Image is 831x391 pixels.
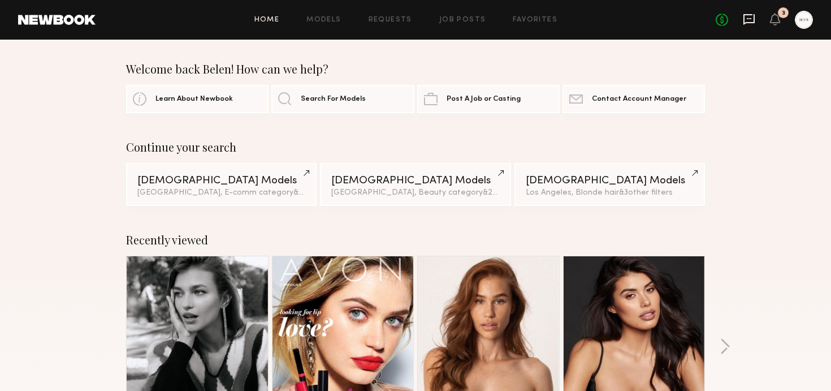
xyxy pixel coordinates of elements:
a: Home [254,16,280,24]
a: Learn About Newbook [126,85,269,113]
span: Post A Job or Casting [447,96,521,103]
span: Contact Account Manager [592,96,686,103]
a: [DEMOGRAPHIC_DATA] ModelsLos Angeles, Blonde hair&3other filters [514,163,705,206]
div: [DEMOGRAPHIC_DATA] Models [137,175,305,186]
div: [GEOGRAPHIC_DATA], Beauty category [331,189,499,197]
a: Models [306,16,341,24]
span: & 3 other filter s [619,189,673,196]
div: Los Angeles, Blonde hair [526,189,694,197]
a: Favorites [513,16,557,24]
div: Continue your search [126,140,705,154]
div: [DEMOGRAPHIC_DATA] Models [331,175,499,186]
div: [DEMOGRAPHIC_DATA] Models [526,175,694,186]
span: Learn About Newbook [155,96,233,103]
a: Contact Account Manager [562,85,705,113]
a: Post A Job or Casting [417,85,560,113]
div: Recently viewed [126,233,705,247]
a: Job Posts [439,16,486,24]
a: Requests [369,16,412,24]
span: & 2 other filter s [293,189,348,196]
a: [DEMOGRAPHIC_DATA] Models[GEOGRAPHIC_DATA], Beauty category&2other filters [320,163,510,206]
a: Search For Models [271,85,414,113]
span: & 2 other filter s [483,189,537,196]
div: 3 [782,10,785,16]
span: Search For Models [301,96,366,103]
a: [DEMOGRAPHIC_DATA] Models[GEOGRAPHIC_DATA], E-comm category&2other filters [126,163,317,206]
div: Welcome back Belen! How can we help? [126,62,705,76]
div: [GEOGRAPHIC_DATA], E-comm category [137,189,305,197]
